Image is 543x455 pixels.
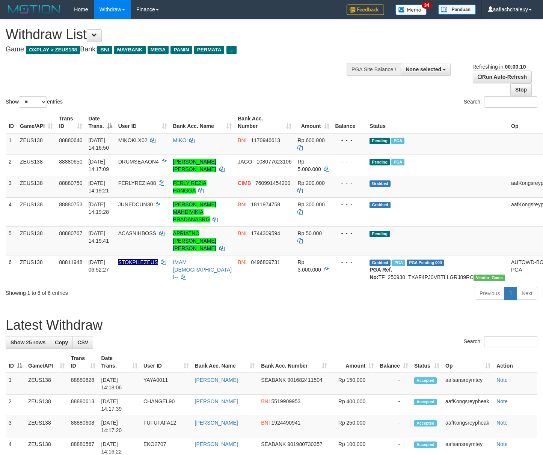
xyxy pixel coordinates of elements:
th: Status: activate to sort column ascending [411,351,442,373]
span: CIMB [238,180,251,186]
div: - - - [335,258,364,266]
a: Copy [50,336,73,349]
label: Search: [464,336,537,347]
span: None selected [406,66,441,72]
span: [DATE] 14:19:41 [88,230,109,244]
label: Search: [464,96,537,108]
span: Pending [370,138,390,144]
strong: 00:00:10 [505,64,526,70]
span: [DATE] 14:19:28 [88,201,109,215]
span: DRUMSEAAON4 [118,159,159,165]
div: - - - [335,137,364,144]
span: Rp 200.000 [297,180,324,186]
td: 88880608 [68,416,98,437]
span: Pending [370,159,390,165]
td: TF_250930_TXAF4PJ0VBTLLGRJ89RC [367,255,508,284]
span: Copy [55,339,68,345]
span: Nama rekening ada tanda titik/strip, harap diedit [118,259,158,265]
a: Note [496,420,508,426]
span: Copy 5519909953 to clipboard [271,398,300,404]
h4: Game: Bank: [6,46,354,53]
td: 5 [6,226,17,255]
td: ZEUS138 [17,155,56,176]
a: Next [517,287,537,300]
th: Op: activate to sort column ascending [442,351,493,373]
img: MOTION_logo.png [6,4,63,15]
td: 6 [6,255,17,284]
span: FERLYREZIA88 [118,180,156,186]
span: Marked by aafpengsreynich [391,138,404,144]
th: Date Trans.: activate to sort column ascending [98,351,140,373]
a: MIKO [173,137,187,143]
div: - - - [335,201,364,208]
td: Rp 400,000 [330,395,377,416]
th: Amount: activate to sort column ascending [330,351,377,373]
td: [DATE] 14:17:20 [98,416,140,437]
input: Search: [484,96,537,108]
th: Date Trans.: activate to sort column descending [85,112,115,133]
span: BNI [238,230,246,236]
th: User ID: activate to sort column ascending [115,112,170,133]
h1: Withdraw List [6,27,354,42]
span: Accepted [414,441,437,448]
th: User ID: activate to sort column ascending [140,351,192,373]
span: Refreshing in: [472,64,526,70]
a: APRIATNO [PERSON_NAME] [PERSON_NAME] [173,230,216,251]
span: 88880753 [59,201,82,207]
span: Marked by aafsolysreylen [391,159,404,165]
th: Trans ID: activate to sort column ascending [68,351,98,373]
span: 88880750 [59,180,82,186]
span: BNI [238,201,246,207]
a: [PERSON_NAME] [195,420,238,426]
th: Game/API: activate to sort column ascending [17,112,56,133]
b: PGA Ref. No: [370,267,392,280]
td: ZEUS138 [17,133,56,155]
span: SEABANK [261,377,286,383]
td: [DATE] 14:18:06 [98,373,140,395]
a: IMAM [DEMOGRAPHIC_DATA] I-- [173,259,232,280]
td: Rp 150,000 [330,373,377,395]
span: Copy 1170946613 to clipboard [251,137,280,143]
a: [PERSON_NAME] MAHDIVIKIA PRADANASRG [173,201,216,222]
th: Bank Acc. Name: activate to sort column ascending [170,112,235,133]
span: BNI [261,398,270,404]
span: 88880650 [59,159,82,165]
span: BNI [97,46,112,54]
span: [DATE] 14:17:09 [88,159,109,172]
span: PERMATA [194,46,225,54]
th: Bank Acc. Number: activate to sort column ascending [258,351,330,373]
span: 88811948 [59,259,82,265]
span: BNI [238,259,246,265]
th: Bank Acc. Name: activate to sort column ascending [192,351,258,373]
td: - [377,416,411,437]
td: 88880613 [68,395,98,416]
span: PGA Pending [407,260,444,266]
select: Showentries [19,96,47,108]
span: CSV [77,339,88,345]
th: Status [367,112,508,133]
a: Note [496,441,508,447]
td: [DATE] 14:17:39 [98,395,140,416]
span: Grabbed [370,202,391,208]
div: PGA Site Balance / [347,63,401,76]
span: Accepted [414,377,437,384]
td: 4 [6,197,17,226]
td: Rp 250,000 [330,416,377,437]
span: Accepted [414,420,437,426]
td: aafKongsreypheak [442,395,493,416]
td: 3 [6,416,25,437]
span: 88880767 [59,230,82,236]
img: Button%20Memo.svg [395,5,427,15]
a: Previous [475,287,505,300]
span: JUNEDCUN30 [118,201,153,207]
span: Rp 300.000 [297,201,324,207]
span: JAGO [238,159,252,165]
th: Amount: activate to sort column ascending [294,112,332,133]
span: [DATE] 14:19:21 [88,180,109,194]
span: Copy 108077623106 to clipboard [256,159,291,165]
th: Bank Acc. Number: activate to sort column ascending [235,112,294,133]
span: BNI [261,420,270,426]
td: FUFUFAFA12 [140,416,192,437]
td: ZEUS138 [25,395,68,416]
td: ZEUS138 [17,226,56,255]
